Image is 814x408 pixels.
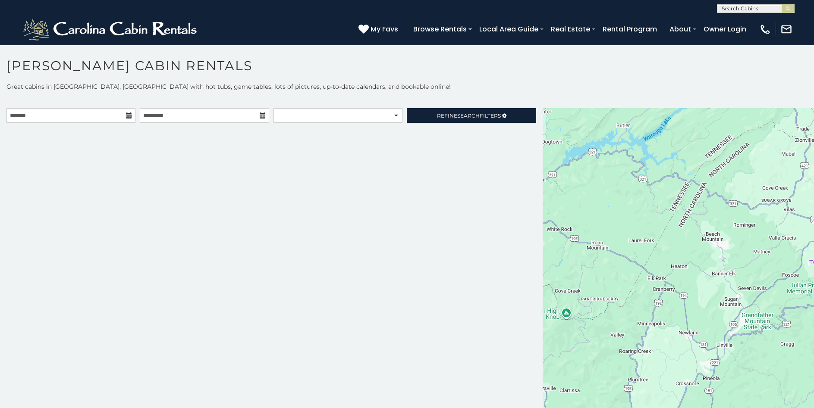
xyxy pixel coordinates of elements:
a: Owner Login [699,22,751,37]
a: About [665,22,695,37]
a: Real Estate [547,22,594,37]
img: White-1-2.png [22,16,201,42]
a: Local Area Guide [475,22,543,37]
span: Refine Filters [437,112,501,119]
span: My Favs [371,24,398,34]
a: Rental Program [598,22,661,37]
img: phone-regular-white.png [759,23,771,35]
a: Browse Rentals [409,22,471,37]
img: mail-regular-white.png [780,23,792,35]
span: Search [457,112,480,119]
a: My Favs [358,24,400,35]
a: RefineSearchFilters [407,108,536,123]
